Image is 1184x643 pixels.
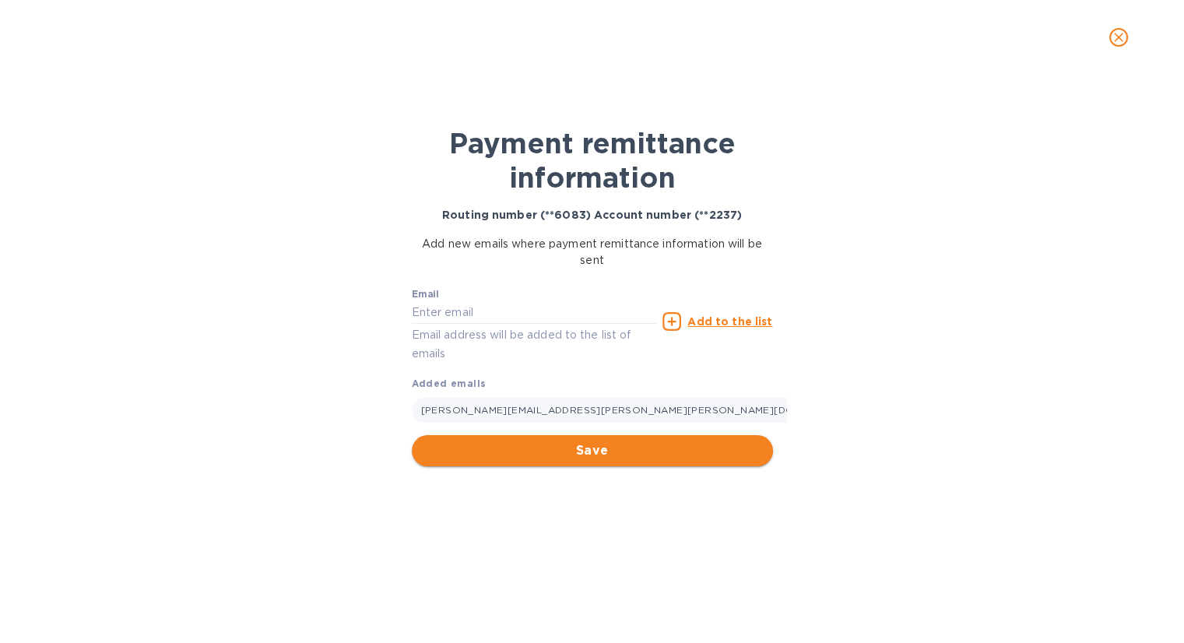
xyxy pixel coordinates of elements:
[1100,19,1137,56] button: close
[412,290,439,299] label: Email
[442,209,742,221] b: Routing number (**6083) Account number (**2237)
[412,301,657,325] input: Enter email
[449,126,736,195] b: Payment remittance information
[412,326,657,362] p: Email address will be added to the list of emails
[687,315,772,328] u: Add to the list
[412,435,773,466] button: Save
[412,398,880,423] div: [PERSON_NAME][EMAIL_ADDRESS][PERSON_NAME][PERSON_NAME][DOMAIN_NAME]
[412,378,487,389] b: Added emails
[424,441,761,460] span: Save
[421,404,859,416] span: [PERSON_NAME][EMAIL_ADDRESS][PERSON_NAME][PERSON_NAME][DOMAIN_NAME]
[412,236,773,269] p: Add new emails where payment remittance information will be sent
